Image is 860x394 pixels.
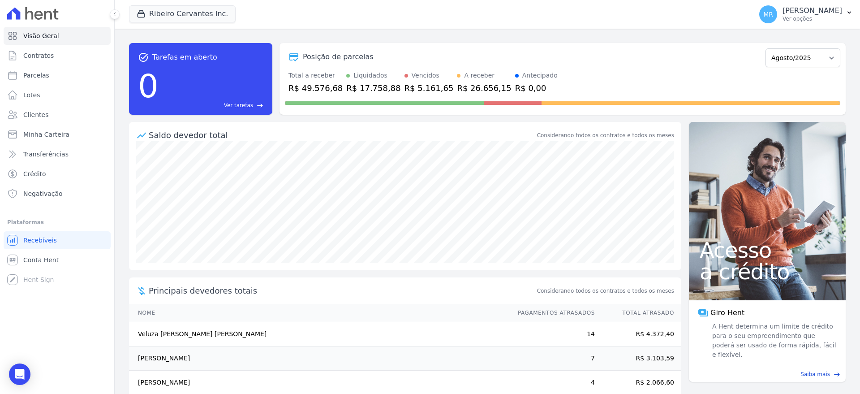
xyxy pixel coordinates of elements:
[4,86,111,104] a: Lotes
[346,82,400,94] div: R$ 17.758,88
[404,82,454,94] div: R$ 5.161,65
[149,285,535,297] span: Principais devedores totais
[694,370,840,378] a: Saiba mais east
[257,102,263,109] span: east
[515,82,558,94] div: R$ 0,00
[23,189,63,198] span: Negativação
[710,322,837,359] span: A Hent determina um limite de crédito para o seu empreendimento que poderá ser usado de forma ráp...
[834,371,840,378] span: east
[700,239,835,261] span: Acesso
[595,322,681,346] td: R$ 4.372,40
[800,370,830,378] span: Saiba mais
[763,11,773,17] span: MR
[4,185,111,203] a: Negativação
[23,236,57,245] span: Recebíveis
[509,304,595,322] th: Pagamentos Atrasados
[4,231,111,249] a: Recebíveis
[224,101,253,109] span: Ver tarefas
[522,71,558,80] div: Antecipado
[353,71,387,80] div: Liquidados
[129,346,509,371] td: [PERSON_NAME]
[457,82,511,94] div: R$ 26.656,15
[288,71,343,80] div: Total a receber
[23,130,69,139] span: Minha Carteira
[23,255,59,264] span: Conta Hent
[4,106,111,124] a: Clientes
[509,322,595,346] td: 14
[595,346,681,371] td: R$ 3.103,59
[4,27,111,45] a: Visão Geral
[752,2,860,27] button: MR [PERSON_NAME] Ver opções
[595,304,681,322] th: Total Atrasado
[9,364,30,385] div: Open Intercom Messenger
[4,145,111,163] a: Transferências
[149,129,535,141] div: Saldo devedor total
[4,251,111,269] a: Conta Hent
[303,52,374,62] div: Posição de parcelas
[7,217,107,228] div: Plataformas
[4,126,111,143] a: Minha Carteira
[412,71,439,80] div: Vencidos
[23,91,40,100] span: Lotes
[23,51,54,60] span: Contratos
[783,15,842,22] p: Ver opções
[4,66,111,84] a: Parcelas
[23,150,69,159] span: Transferências
[23,110,48,119] span: Clientes
[464,71,494,80] div: A receber
[700,261,835,282] span: a crédito
[138,52,149,63] span: task_alt
[4,47,111,65] a: Contratos
[129,322,509,346] td: Veluza [PERSON_NAME] [PERSON_NAME]
[129,304,509,322] th: Nome
[162,101,263,109] a: Ver tarefas east
[537,287,674,295] span: Considerando todos os contratos e todos os meses
[138,63,159,109] div: 0
[509,346,595,371] td: 7
[288,82,343,94] div: R$ 49.576,68
[129,5,236,22] button: Ribeiro Cervantes Inc.
[783,6,842,15] p: [PERSON_NAME]
[23,169,46,178] span: Crédito
[23,71,49,80] span: Parcelas
[710,307,744,318] span: Giro Hent
[23,31,59,40] span: Visão Geral
[537,131,674,139] div: Considerando todos os contratos e todos os meses
[152,52,217,63] span: Tarefas em aberto
[4,165,111,183] a: Crédito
